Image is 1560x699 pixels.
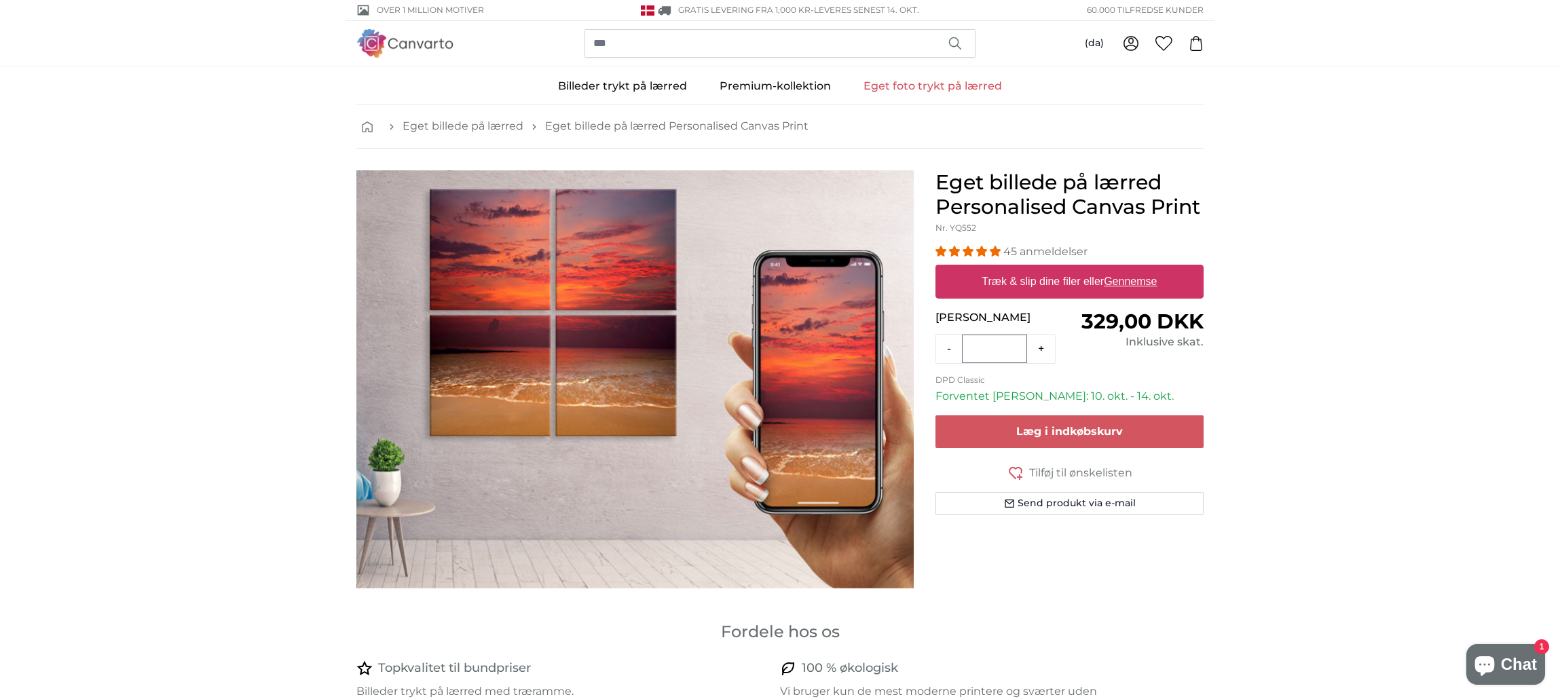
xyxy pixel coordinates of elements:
[935,464,1204,481] button: Tilføj til ønskelisten
[802,659,898,678] h4: 100 % økologisk
[356,170,914,588] div: 1 of 1
[1016,425,1123,438] span: Læg i indkøbskurv
[378,659,531,678] h4: Topkvalitet til bundpriser
[356,621,1204,643] h3: Fordele hos os
[814,5,919,15] span: Leveres senest 14. okt.
[356,105,1204,149] nav: breadcrumbs
[935,170,1204,219] h1: Eget billede på lærred Personalised Canvas Print
[847,69,1018,104] a: Eget foto trykt på lærred
[403,118,523,134] a: Eget billede på lærred
[935,309,1069,326] p: [PERSON_NAME]
[545,118,809,134] a: Eget billede på lærred Personalised Canvas Print
[1074,31,1115,56] button: (da)
[542,69,703,104] a: Billeder trykt på lærred
[977,268,1163,295] label: Træk & slip dine filer eller
[641,5,654,16] img: Danmark
[703,69,847,104] a: Premium-kollektion
[935,492,1204,515] button: Send produkt via e-mail
[811,5,919,15] span: -
[1070,334,1204,350] div: Inklusive skat.
[935,415,1204,448] button: Læg i indkøbskurv
[356,170,914,588] img: personalised-canvas-print
[1104,276,1157,287] u: Gennemse
[1029,465,1132,481] span: Tilføj til ønskelisten
[377,4,484,16] span: Over 1 million motiver
[936,335,962,362] button: -
[1087,4,1204,16] span: 60.000 tilfredse kunder
[935,375,1204,385] p: DPD Classic
[678,5,811,15] span: GRATIS Levering fra 1,000 kr
[935,223,976,233] span: Nr. YQ552
[935,388,1204,404] p: Forventet [PERSON_NAME]: 10. okt. - 14. okt.
[935,245,1003,258] span: 4.93 stars
[1003,245,1088,258] span: 45 anmeldelser
[1081,309,1204,334] span: 329,00 DKK
[1462,644,1549,688] inbox-online-store-chat: Shopify-webshopchat
[356,29,454,57] img: Canvarto
[1027,335,1055,362] button: +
